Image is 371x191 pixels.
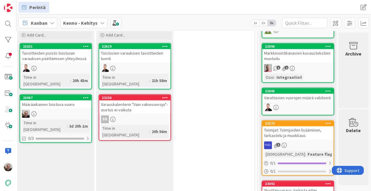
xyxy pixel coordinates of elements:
[150,77,150,84] span: :
[20,95,92,100] div: 23067
[101,64,109,72] img: VP
[285,66,289,70] span: 1
[99,95,171,114] div: 23256Varauskalenterin "Vain vakiovuoroja"-asetus ei vaikuta
[264,142,272,149] img: RS
[263,126,334,140] div: Toimijat: Toimijoiden lisääminen, tarkastelu ja muokkaus
[263,44,334,62] div: 23096Markkinointikanavien kuvaustekstien muotoilu
[275,74,304,81] div: Integraatiot
[263,181,334,187] div: 23092
[263,103,334,111] div: VP
[260,20,268,26] span: 2x
[305,151,306,158] span: :
[23,96,92,100] div: 23067
[265,89,334,93] div: 23005
[263,49,334,62] div: Markkinointikanavien kuvaustekstien muotoilu
[29,4,46,11] span: Perintä
[150,77,169,84] div: 21h 58m
[262,43,334,83] a: 23096Markkinointikanavien kuvaustekstien muotoiluHJOsio:Integraatiot
[13,1,27,8] span: Support
[346,50,362,57] div: Archive
[150,129,150,135] span: :
[270,160,276,167] span: 0 / 1
[22,110,30,118] img: JH
[264,64,272,72] img: HJ
[22,74,70,87] div: Time in [GEOGRAPHIC_DATA]
[28,135,34,142] span: 0/3
[265,44,334,49] div: 23096
[20,100,92,108] div: Määräaikainen toistuva vuoro
[264,74,274,81] div: Osio
[264,151,305,158] div: [DEMOGRAPHIC_DATA]
[306,151,339,158] div: Feature flag,...
[262,88,334,116] a: 23005Varattavien vuorojen määrä validointiVP
[101,74,150,87] div: Time in [GEOGRAPHIC_DATA]
[263,88,334,94] div: 23005
[99,44,171,62] div: 22619Toistuvien varauksien tavoitteiden luonti
[101,125,150,138] div: Time in [GEOGRAPHIC_DATA]
[106,32,125,38] span: Add Card...
[23,44,92,49] div: 22621
[102,44,171,49] div: 22619
[18,2,49,13] a: Perintä
[263,44,334,49] div: 23096
[99,95,171,100] div: 23256
[101,116,109,123] div: SR
[264,103,272,111] img: VP
[274,74,275,81] span: :
[20,49,92,62] div: Tavoitteiden poisto toistuvan varauksen päättämisen yhteydessä
[251,20,260,26] span: 1x
[263,64,334,72] div: HJ
[70,77,71,84] span: :
[31,19,47,27] span: Kanban
[20,110,92,118] div: JH
[277,143,281,147] span: 1
[20,43,92,90] a: 22621Tavoitteiden poisto toistuvan varauksen päättämisen yhteydessäVPTime in [GEOGRAPHIC_DATA]:20...
[99,43,171,90] a: 22619Toistuvien varauksien tavoitteiden luontiVPTime in [GEOGRAPHIC_DATA]:21h 58m
[99,94,171,141] a: 23256Varauskalenterin "Vain vakiovuoroja"-asetus ei vaikutaSRTime in [GEOGRAPHIC_DATA]:20h 56m
[4,163,12,171] img: JH
[71,77,90,84] div: 20h 43m
[347,127,361,134] div: Delete
[268,20,276,26] span: 3x
[22,120,67,133] div: Time in [GEOGRAPHIC_DATA]
[265,182,334,186] div: 23092
[265,122,334,126] div: 23273
[263,121,334,140] div: 23273Toimijat: Toimijoiden lisääminen, tarkastelu ja muokkaus
[22,64,30,72] img: VP
[277,66,281,70] span: 1
[99,44,171,49] div: 22619
[99,49,171,62] div: Toistuvien varauksien tavoitteiden luonti
[20,44,92,49] div: 22621
[263,142,334,149] div: RS
[150,129,169,135] div: 20h 56m
[270,168,276,175] span: 0 / 1
[282,18,327,28] input: Quick Filter...
[263,160,334,167] div: 0/1
[99,100,171,114] div: Varauskalenterin "Vain vakiovuoroja"-asetus ei vaikuta
[4,4,12,12] img: Visit kanbanzone.com
[262,120,334,176] a: 23273Toimijat: Toimijoiden lisääminen, tarkastelu ja muokkausRS[DEMOGRAPHIC_DATA]:Feature flag,.....
[263,168,334,175] div: 0/1
[263,94,334,102] div: Varattavien vuorojen määrä validointi
[20,44,92,62] div: 22621Tavoitteiden poisto toistuvan varauksen päättämisen yhteydessä
[68,123,90,130] div: 3d 20h 1m
[63,20,98,26] b: Kenno - Kehitys
[99,116,171,123] div: SR
[20,94,92,143] a: 23067Määräaikainen toistuva vuoroJHTime in [GEOGRAPHIC_DATA]:3d 20h 1m0/3
[20,95,92,108] div: 23067Määräaikainen toistuva vuoro
[102,96,171,100] div: 23256
[20,64,92,72] div: VP
[263,121,334,126] div: 23273
[27,32,46,38] span: Add Card...
[67,123,68,130] span: :
[99,64,171,72] div: VP
[4,179,12,187] img: avatar
[263,88,334,102] div: 23005Varattavien vuorojen määrä validointi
